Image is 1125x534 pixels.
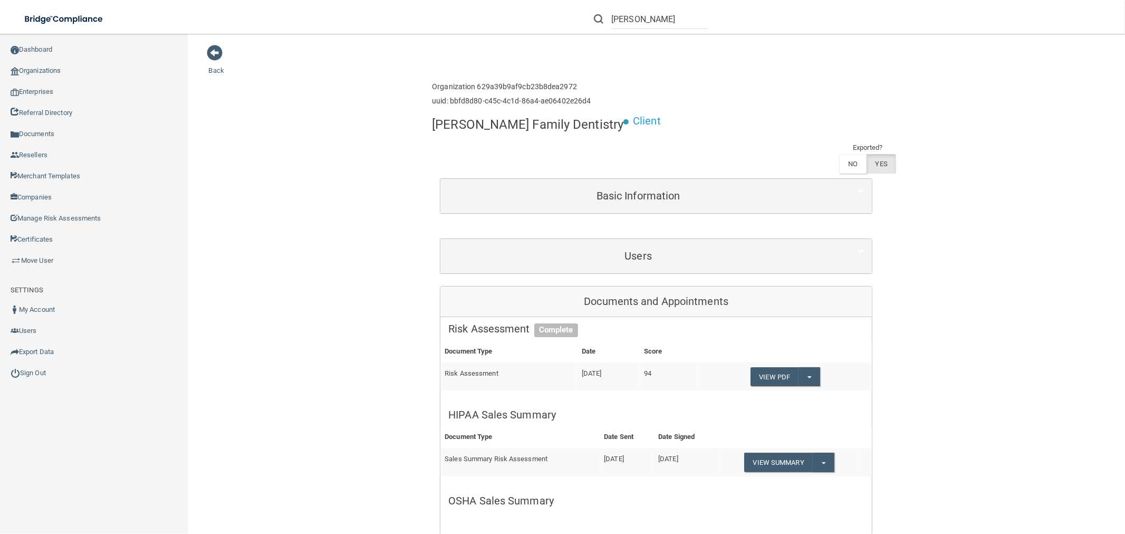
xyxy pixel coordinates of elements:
[11,67,19,75] img: organization-icon.f8decf85.png
[440,363,577,391] td: Risk Assessment
[867,154,896,174] label: YES
[440,287,872,317] div: Documents and Appointments
[839,141,896,154] td: Exported?
[11,130,19,139] img: icon-documents.8dae5593.png
[448,495,864,507] h5: OSHA Sales Summary
[448,244,864,268] a: Users
[600,426,654,448] th: Date Sent
[633,111,661,131] p: Client
[594,14,603,24] img: ic-search.3b580494.png
[432,118,623,131] h4: [PERSON_NAME] Family Dentistry
[432,83,591,91] h6: Organization 629a39b9af9cb23b8dea2972
[751,367,799,387] a: View PDF
[578,341,640,363] th: Date
[600,448,654,476] td: [DATE]
[440,448,600,476] td: Sales Summary Risk Assessment
[11,284,43,297] label: SETTINGS
[11,306,19,314] img: ic_user_dark.df1a06c3.png
[11,89,19,96] img: enterprise.0d942306.png
[448,190,828,202] h5: Basic Information
[209,54,224,74] a: Back
[448,323,864,335] h5: Risk Assessment
[11,255,21,266] img: briefcase.64adab9b.png
[744,453,813,472] a: View Summary
[440,426,600,448] th: Document Type
[16,8,113,30] img: bridge_compliance_login_screen.278c3ca4.svg
[534,323,578,337] span: Complete
[11,368,20,378] img: ic_power_dark.7ecde6b1.png
[432,97,591,105] h6: uuid: bbfd8d80-c45c-4c1d-86a4-ae06402e26d4
[654,426,718,448] th: Date Signed
[11,348,19,356] img: icon-export.b9366987.png
[640,341,699,363] th: Score
[640,363,699,391] td: 94
[578,363,640,391] td: [DATE]
[11,151,19,159] img: ic_reseller.de258add.png
[448,250,828,262] h5: Users
[11,46,19,54] img: ic_dashboard_dark.d01f4a41.png
[611,9,708,29] input: Search
[440,341,577,363] th: Document Type
[11,327,19,335] img: icon-users.e205127d.png
[448,409,864,421] h5: HIPAA Sales Summary
[654,448,718,476] td: [DATE]
[448,184,864,208] a: Basic Information
[839,154,866,174] label: NO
